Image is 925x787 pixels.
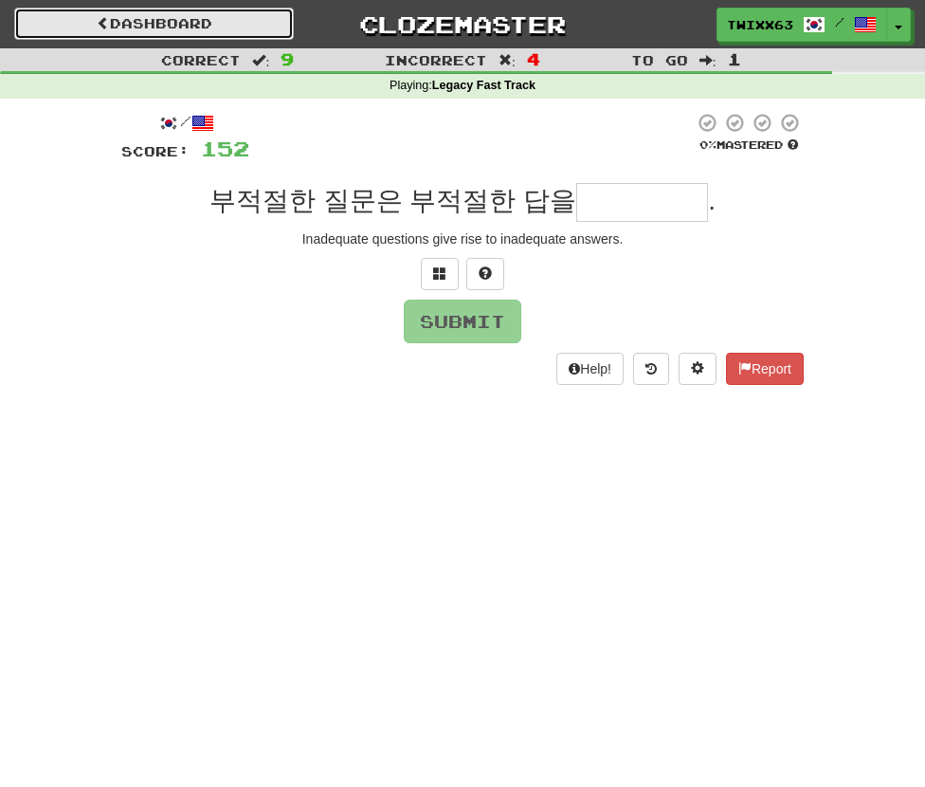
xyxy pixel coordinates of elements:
span: twixx63 [727,16,793,33]
span: Score: [121,143,190,159]
a: Clozemaster [322,8,602,41]
div: Mastered [694,137,804,153]
a: Dashboard [14,8,294,40]
span: 부적절한 질문은 부적절한 답을 [209,186,576,215]
span: Incorrect [385,52,487,68]
div: Inadequate questions give rise to inadequate answers. [121,229,804,248]
span: : [699,53,716,66]
span: / [835,15,844,28]
span: : [252,53,269,66]
span: . [708,186,716,215]
div: / [121,112,249,136]
span: 4 [527,49,540,68]
span: To go [631,52,688,68]
span: 0 % [699,138,716,151]
a: twixx63 / [716,8,887,42]
span: 152 [201,137,249,160]
button: Switch sentence to multiple choice alt+p [421,258,459,290]
button: Round history (alt+y) [633,353,669,385]
button: Report [726,353,804,385]
span: : [499,53,516,66]
button: Single letter hint - you only get 1 per sentence and score half the points! alt+h [466,258,504,290]
button: Help! [556,353,624,385]
strong: Legacy Fast Track [432,79,535,92]
span: 9 [281,49,294,68]
button: Submit [404,300,521,343]
span: Correct [161,52,241,68]
span: 1 [728,49,741,68]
